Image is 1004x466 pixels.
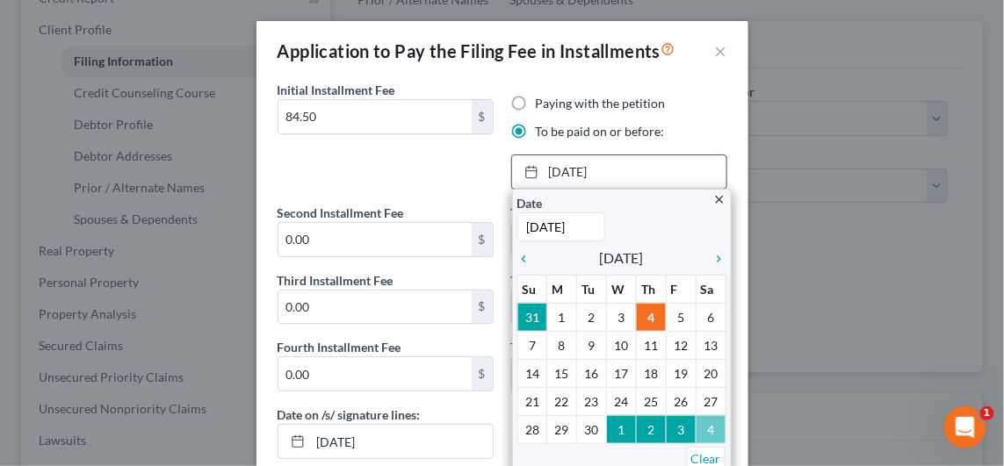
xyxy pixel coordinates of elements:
th: Su [517,275,547,303]
span: [DATE] [600,247,644,269]
td: 20 [696,359,726,387]
th: W [607,275,637,303]
label: Initial Installment Fee [278,81,395,99]
div: $ [472,100,493,133]
label: Date on /s/ signature lines: [278,405,421,424]
button: × [715,40,727,61]
td: 2 [636,415,666,443]
input: 0.00 [278,290,472,324]
label: To be paid on or before: [536,123,665,140]
label: Second Installment Fee [278,204,404,222]
td: 7 [517,331,547,359]
label: To be paid on or before: [511,204,640,222]
td: 13 [696,331,726,359]
a: chevron_right [704,247,726,269]
a: chevron_left [517,247,540,269]
td: 16 [577,359,607,387]
td: 10 [607,331,637,359]
th: Sa [696,275,726,303]
input: 0.00 [278,223,472,256]
td: 6 [696,303,726,331]
td: 1 [547,303,577,331]
td: 25 [636,387,666,415]
td: 8 [547,331,577,359]
td: 22 [547,387,577,415]
th: Tu [577,275,607,303]
div: Application to Pay the Filing Fee in Installments [278,39,675,63]
i: chevron_right [704,252,726,266]
td: 3 [666,415,696,443]
td: 29 [547,415,577,443]
label: To be paid on or before: [511,271,640,290]
label: Fourth Installment Fee [278,338,401,356]
td: 14 [517,359,547,387]
td: 24 [607,387,637,415]
label: Date [517,194,543,212]
input: MM/DD/YYYY [311,425,493,458]
td: 28 [517,415,547,443]
div: $ [472,357,493,391]
td: 4 [696,415,726,443]
iframe: Intercom live chat [944,406,986,448]
td: 2 [577,303,607,331]
td: 23 [577,387,607,415]
td: 15 [547,359,577,387]
td: 18 [636,359,666,387]
label: Paying with the petition [536,95,666,112]
td: 26 [666,387,696,415]
td: 19 [666,359,696,387]
td: 17 [607,359,637,387]
th: M [547,275,577,303]
th: Th [636,275,666,303]
td: 12 [666,331,696,359]
i: close [713,193,726,206]
label: Third Installment Fee [278,271,394,290]
span: 1 [980,406,994,420]
td: 5 [666,303,696,331]
td: 30 [577,415,607,443]
td: 27 [696,387,726,415]
a: close [713,189,726,209]
td: 4 [636,303,666,331]
input: 0.00 [278,100,472,133]
a: [DATE] [512,155,726,189]
div: $ [472,290,493,324]
td: 3 [607,303,637,331]
td: 31 [517,303,547,331]
input: 0.00 [278,357,472,391]
th: F [666,275,696,303]
td: 9 [577,331,607,359]
td: 1 [607,415,637,443]
td: 21 [517,387,547,415]
label: To be paid on or before: [511,338,640,356]
i: chevron_left [517,252,540,266]
td: 11 [636,331,666,359]
input: 1/1/2013 [517,212,605,241]
div: $ [472,223,493,256]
